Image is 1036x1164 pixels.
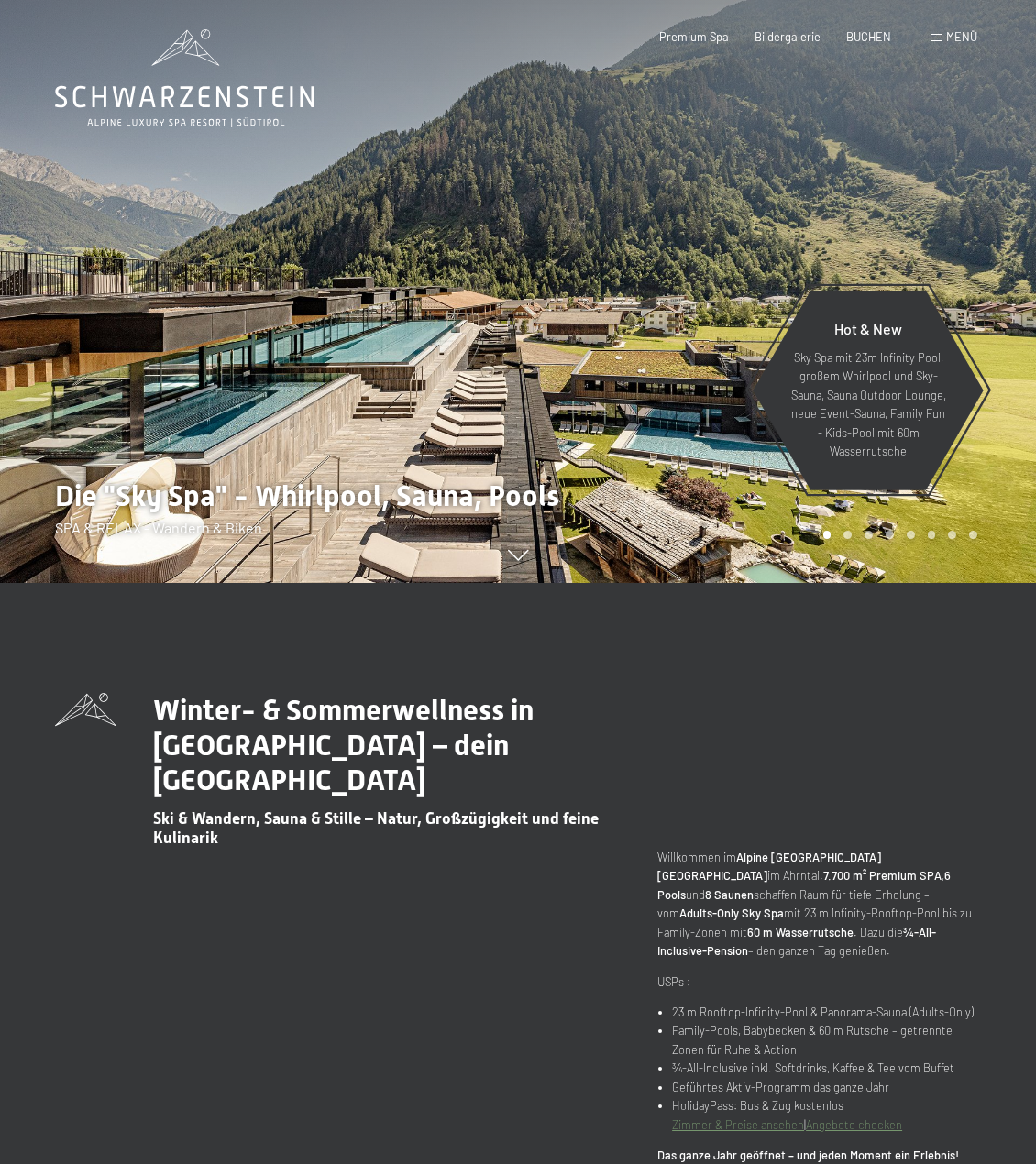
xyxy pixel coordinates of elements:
[928,531,936,539] div: Carousel Page 6
[969,531,977,539] div: Carousel Page 8
[672,1117,804,1132] a: Zimmer & Preise ansehen
[679,906,784,920] strong: Adults-Only Sky Spa
[672,1021,981,1059] li: Family-Pools, Babybecken & 60 m Rutsche – getrennte Zonen für Ruhe & Action
[657,868,951,901] strong: 6 Pools
[657,850,881,883] strong: Alpine [GEOGRAPHIC_DATA] [GEOGRAPHIC_DATA]
[752,290,985,491] a: Hot & New Sky Spa mit 23m Infinity Pool, großem Whirlpool und Sky-Sauna, Sauna Outdoor Lounge, ne...
[755,29,821,44] a: Bildergalerie
[806,1117,902,1132] a: Angebote checken
[657,848,982,961] p: Willkommen im im Ahrntal. , und schaffen Raum für tiefe Erholung – vom mit 23 m Infinity-Rooftop-...
[672,1078,981,1096] li: Geführtes Aktiv-Programm das ganze Jahr
[657,1148,959,1162] strong: Das ganze Jahr geöffnet – und jeden Moment ein Erlebnis!
[672,1059,981,1077] li: ¾-All-Inclusive inkl. Softdrinks, Kaffee & Tee vom Buffet
[865,531,873,539] div: Carousel Page 3
[907,531,915,539] div: Carousel Page 5
[153,693,534,798] span: Winter- & Sommerwellness in [GEOGRAPHIC_DATA] – dein [GEOGRAPHIC_DATA]
[788,348,948,461] p: Sky Spa mit 23m Infinity Pool, großem Whirlpool und Sky-Sauna, Sauna Outdoor Lounge, neue Event-S...
[823,868,942,883] strong: 7.700 m² Premium SPA
[659,29,729,44] a: Premium Spa
[846,29,891,44] a: BUCHEN
[672,1003,981,1021] li: 23 m Rooftop-Infinity-Pool & Panorama-Sauna (Adults-Only)
[946,29,977,44] span: Menü
[817,531,977,539] div: Carousel Pagination
[834,320,902,337] span: Hot & New
[886,531,894,539] div: Carousel Page 4
[705,887,754,902] strong: 8 Saunen
[657,972,982,991] p: USPs :
[153,809,599,847] span: Ski & Wandern, Sauna & Stille – Natur, Großzügigkeit und feine Kulinarik
[948,531,956,539] div: Carousel Page 7
[843,531,852,539] div: Carousel Page 2
[823,531,832,539] div: Carousel Page 1 (Current Slide)
[672,1096,981,1134] li: HolidayPass: Bus & Zug kostenlos |
[747,925,854,939] strong: 60 m Wasserrutsche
